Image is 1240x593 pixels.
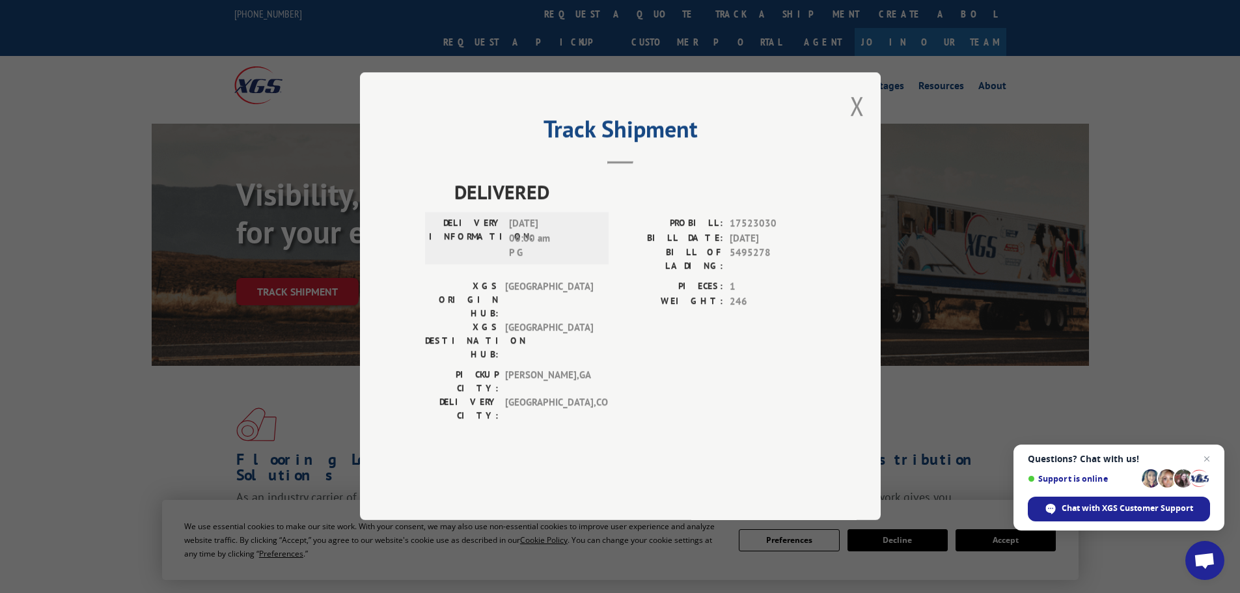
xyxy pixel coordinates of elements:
[730,294,816,309] span: 246
[425,120,816,145] h2: Track Shipment
[509,217,597,261] span: [DATE] 06:00 am P G
[425,368,499,396] label: PICKUP CITY:
[620,217,723,232] label: PROBILL:
[1199,451,1215,467] span: Close chat
[1185,541,1224,580] div: Open chat
[850,89,864,123] button: Close modal
[620,246,723,273] label: BILL OF LADING:
[1028,497,1210,521] div: Chat with XGS Customer Support
[730,231,816,246] span: [DATE]
[1028,474,1137,484] span: Support is online
[1062,503,1193,514] span: Chat with XGS Customer Support
[425,280,499,321] label: XGS ORIGIN HUB:
[505,280,593,321] span: [GEOGRAPHIC_DATA]
[454,178,816,207] span: DELIVERED
[730,280,816,295] span: 1
[505,321,593,362] span: [GEOGRAPHIC_DATA]
[425,396,499,423] label: DELIVERY CITY:
[620,294,723,309] label: WEIGHT:
[1028,454,1210,464] span: Questions? Chat with us!
[620,231,723,246] label: BILL DATE:
[730,246,816,273] span: 5495278
[620,280,723,295] label: PIECES:
[505,396,593,423] span: [GEOGRAPHIC_DATA] , CO
[429,217,503,261] label: DELIVERY INFORMATION:
[730,217,816,232] span: 17523030
[425,321,499,362] label: XGS DESTINATION HUB:
[505,368,593,396] span: [PERSON_NAME] , GA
